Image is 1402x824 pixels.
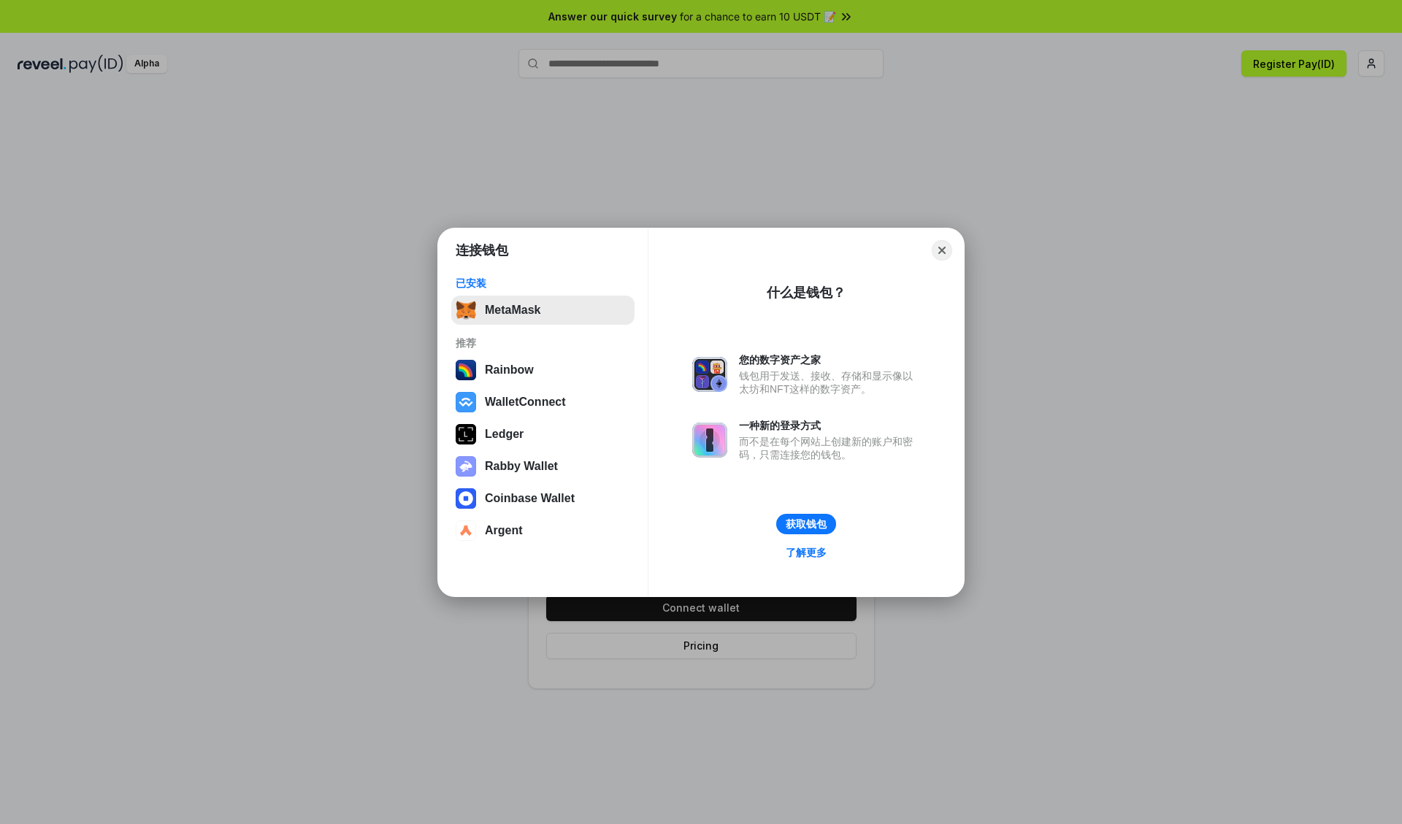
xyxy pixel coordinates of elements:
[485,524,523,537] div: Argent
[451,516,635,545] button: Argent
[451,355,635,385] button: Rainbow
[451,420,635,449] button: Ledger
[932,240,952,261] button: Close
[692,357,727,392] img: svg+xml,%3Csvg%20xmlns%3D%22http%3A%2F%2Fwww.w3.org%2F2000%2Fsvg%22%20fill%3D%22none%22%20viewBox...
[485,304,540,317] div: MetaMask
[739,419,920,432] div: 一种新的登录方式
[767,284,846,301] div: 什么是钱包？
[456,360,476,380] img: svg+xml,%3Csvg%20width%3D%22120%22%20height%3D%22120%22%20viewBox%3D%220%200%20120%20120%22%20fil...
[786,517,827,531] div: 获取钱包
[456,300,476,320] img: svg+xml,%3Csvg%20fill%3D%22none%22%20height%3D%2233%22%20viewBox%3D%220%200%2035%2033%22%20width%...
[485,428,524,441] div: Ledger
[456,456,476,477] img: svg+xml,%3Csvg%20xmlns%3D%22http%3A%2F%2Fwww.w3.org%2F2000%2Fsvg%22%20fill%3D%22none%22%20viewBox...
[451,388,635,417] button: WalletConnect
[451,452,635,481] button: Rabby Wallet
[451,296,635,325] button: MetaMask
[739,353,920,366] div: 您的数字资产之家
[456,277,630,290] div: 已安装
[777,543,835,562] a: 了解更多
[786,546,827,559] div: 了解更多
[456,424,476,444] img: svg+xml,%3Csvg%20xmlns%3D%22http%3A%2F%2Fwww.w3.org%2F2000%2Fsvg%22%20width%3D%2228%22%20height%3...
[692,423,727,458] img: svg+xml,%3Csvg%20xmlns%3D%22http%3A%2F%2Fwww.w3.org%2F2000%2Fsvg%22%20fill%3D%22none%22%20viewBox...
[456,488,476,509] img: svg+xml,%3Csvg%20width%3D%2228%22%20height%3D%2228%22%20viewBox%3D%220%200%2028%2028%22%20fill%3D...
[739,435,920,461] div: 而不是在每个网站上创建新的账户和密码，只需连接您的钱包。
[451,484,635,513] button: Coinbase Wallet
[456,336,630,350] div: 推荐
[456,392,476,412] img: svg+xml,%3Csvg%20width%3D%2228%22%20height%3D%2228%22%20viewBox%3D%220%200%2028%2028%22%20fill%3D...
[739,369,920,396] div: 钱包用于发送、接收、存储和显示像以太坊和NFT这样的数字资产。
[485,492,575,505] div: Coinbase Wallet
[485,396,566,409] div: WalletConnect
[485,363,534,377] div: Rainbow
[776,514,836,534] button: 获取钱包
[456,520,476,541] img: svg+xml,%3Csvg%20width%3D%2228%22%20height%3D%2228%22%20viewBox%3D%220%200%2028%2028%22%20fill%3D...
[456,242,508,259] h1: 连接钱包
[485,460,558,473] div: Rabby Wallet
